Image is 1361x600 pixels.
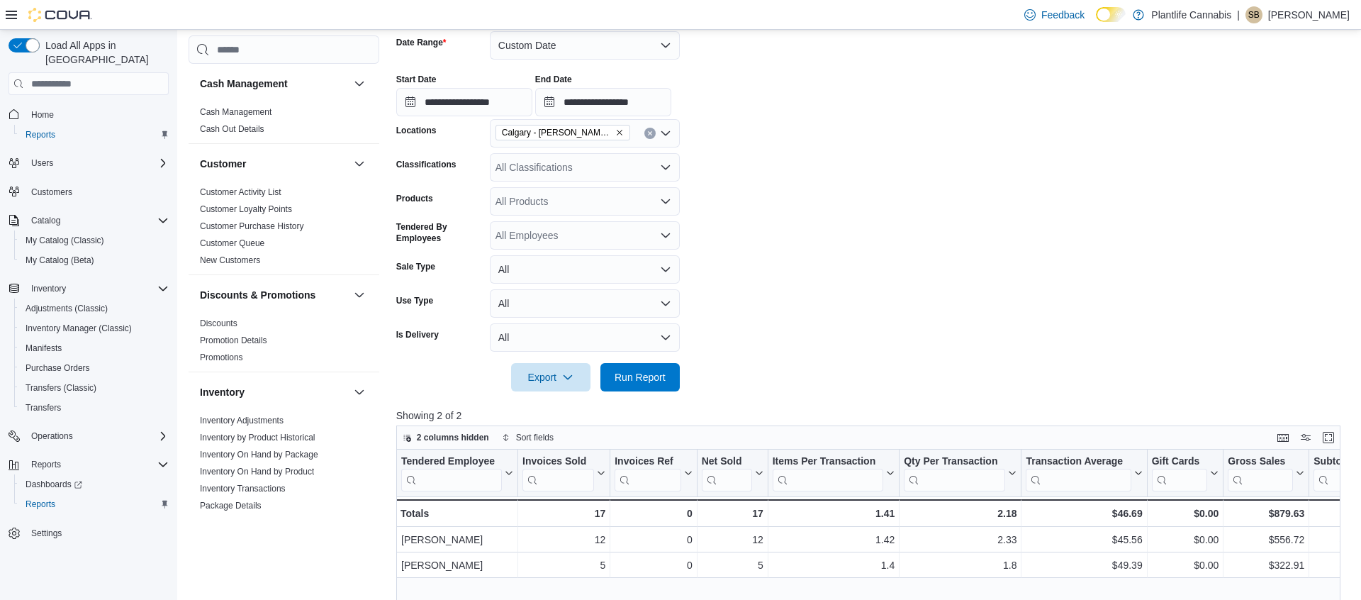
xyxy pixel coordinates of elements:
button: Enter fullscreen [1320,429,1337,446]
button: Custom Date [490,31,680,60]
span: Purchase Orders [26,362,90,374]
button: Gift Cards [1151,455,1219,491]
div: $46.69 [1026,505,1142,522]
div: 12 [522,531,605,548]
span: Package Details [200,500,262,511]
button: Invoices Sold [522,455,605,491]
div: Discounts & Promotions [189,315,379,372]
button: Inventory [200,385,348,399]
button: Customer [351,155,368,172]
span: Operations [31,430,73,442]
button: Settings [3,523,174,543]
div: Items Per Transaction [772,455,883,469]
button: Remove Calgary - Shepard Regional from selection in this group [615,128,624,137]
div: $322.91 [1228,557,1304,574]
button: Operations [3,426,174,446]
span: My Catalog (Classic) [26,235,104,246]
span: Calgary - [PERSON_NAME] Regional [502,126,612,140]
button: Open list of options [660,128,671,139]
div: 1.41 [772,505,895,522]
label: Sale Type [396,261,435,272]
p: | [1237,6,1240,23]
div: Gift Cards [1151,455,1207,469]
span: Home [31,109,54,121]
button: Inventory Manager (Classic) [14,318,174,338]
span: 2 columns hidden [417,432,489,443]
span: Sort fields [516,432,554,443]
a: Cash Out Details [200,124,264,134]
a: Customer Queue [200,238,264,248]
input: Press the down key to open a popover containing a calendar. [396,88,532,116]
span: Adjustments (Classic) [20,300,169,317]
div: $556.72 [1228,531,1304,548]
div: Invoices Ref [615,455,680,491]
div: Transaction Average [1026,455,1131,469]
a: Settings [26,525,67,542]
a: Customer Activity List [200,187,281,197]
img: Cova [28,8,92,22]
span: Export [520,363,582,391]
div: 0 [615,531,692,548]
input: Press the down key to open a popover containing a calendar. [535,88,671,116]
span: Users [31,157,53,169]
button: Users [3,153,174,173]
label: Locations [396,125,437,136]
div: Items Per Transaction [772,455,883,491]
label: Start Date [396,74,437,85]
button: Purchase Orders [14,358,174,378]
a: Manifests [20,340,67,357]
a: Dashboards [14,474,174,494]
span: Transfers [26,402,61,413]
label: Date Range [396,37,447,48]
span: Manifests [20,340,169,357]
a: Transfers [20,399,67,416]
button: Sort fields [496,429,559,446]
button: Reports [14,125,174,145]
button: My Catalog (Classic) [14,230,174,250]
label: Use Type [396,295,433,306]
span: Settings [31,528,62,539]
span: Dark Mode [1096,22,1097,23]
button: Catalog [26,212,66,229]
button: All [490,323,680,352]
span: Customer Activity List [200,187,281,198]
div: Invoices Ref [615,455,680,469]
button: Transfers [14,398,174,418]
span: Inventory Transactions [200,483,286,494]
a: Inventory Manager (Classic) [20,320,138,337]
span: Dashboards [26,479,82,490]
a: Reports [20,126,61,143]
a: Customers [26,184,78,201]
span: Feedback [1041,8,1085,22]
div: Cash Management [189,104,379,143]
div: Tendered Employee [401,455,502,469]
span: Calgary - Shepard Regional [495,125,630,140]
button: Tendered Employee [401,455,513,491]
span: Customers [31,187,72,198]
a: Reports [20,496,61,513]
button: Adjustments (Classic) [14,299,174,318]
button: Inventory [26,280,72,297]
div: Customer [189,184,379,274]
button: Discounts & Promotions [200,288,348,302]
span: Operations [26,428,169,445]
div: Transaction Average [1026,455,1131,491]
nav: Complex example [9,98,169,580]
div: Totals [401,505,513,522]
span: Customers [26,183,169,201]
button: Run Report [600,363,680,391]
div: $0.00 [1151,505,1219,522]
a: Inventory On Hand by Package [200,450,318,460]
button: Items Per Transaction [772,455,895,491]
a: Inventory On Hand by Product [200,467,314,477]
div: 1.42 [773,531,895,548]
div: Tendered Employee [401,455,502,491]
button: Display options [1297,429,1314,446]
button: Users [26,155,59,172]
span: New Customers [200,255,260,266]
button: Transaction Average [1026,455,1142,491]
span: SB [1248,6,1260,23]
span: Users [26,155,169,172]
span: Reports [26,499,55,510]
span: Reports [20,126,169,143]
